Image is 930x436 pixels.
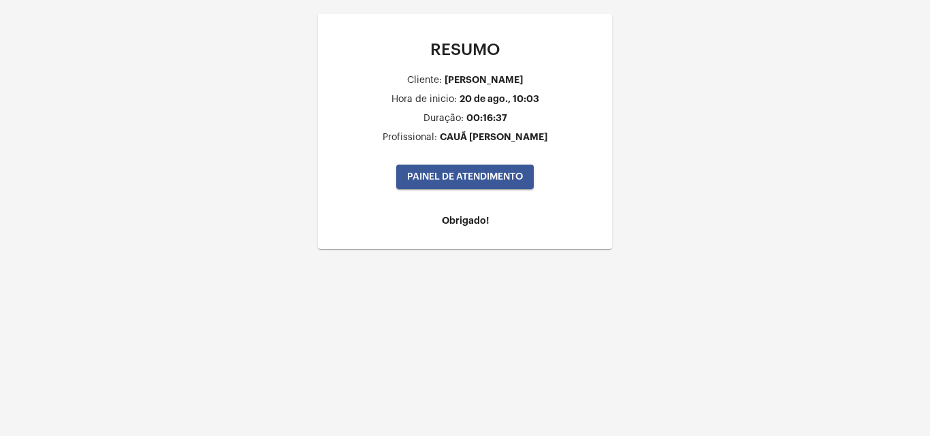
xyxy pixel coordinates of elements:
[329,41,601,58] p: RESUMO
[383,133,437,143] div: Profissional:
[396,165,534,189] button: PAINEL DE ATENDIMENTO
[423,114,464,124] div: Duração:
[445,75,523,85] div: [PERSON_NAME]
[407,76,442,86] div: Cliente:
[391,95,457,105] div: Hora de inicio:
[407,172,523,182] span: PAINEL DE ATENDIMENTO
[460,94,539,104] div: 20 de ago., 10:03
[440,132,547,142] div: CAUÃ [PERSON_NAME]
[329,216,601,226] h4: Obrigado!
[466,113,507,123] div: 00:16:37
